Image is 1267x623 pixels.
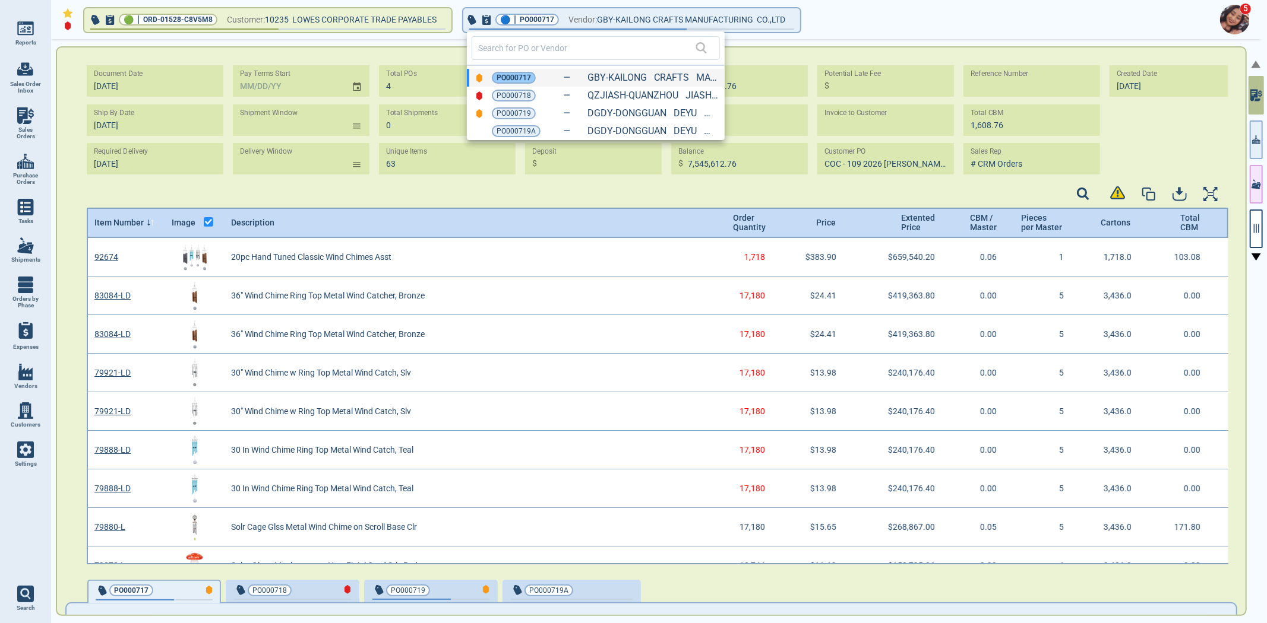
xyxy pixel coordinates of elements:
[588,108,719,119] a: DGDY-DONGGUAN DEYU METAL PRODUCTS CO., LTD. (V02680)
[497,125,536,137] span: PO000719A
[588,72,719,83] a: GBY-KAILONG CRAFTS MANUFACTURING CO.,LTD (10581)
[497,107,531,119] span: PO000719
[588,126,719,136] a: DGDY-DONGGUAN DEYU METAL PRODUCTS CO., LTD. (V02680)
[497,90,531,101] span: PO000718
[478,39,696,56] input: Search for PO or Vendor
[588,90,719,101] a: QZJIASH-QUANZHOU JIASHENG METAL & PLASTIC PRODUCTS CO. LTD. (11580)
[497,72,531,84] span: PO000717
